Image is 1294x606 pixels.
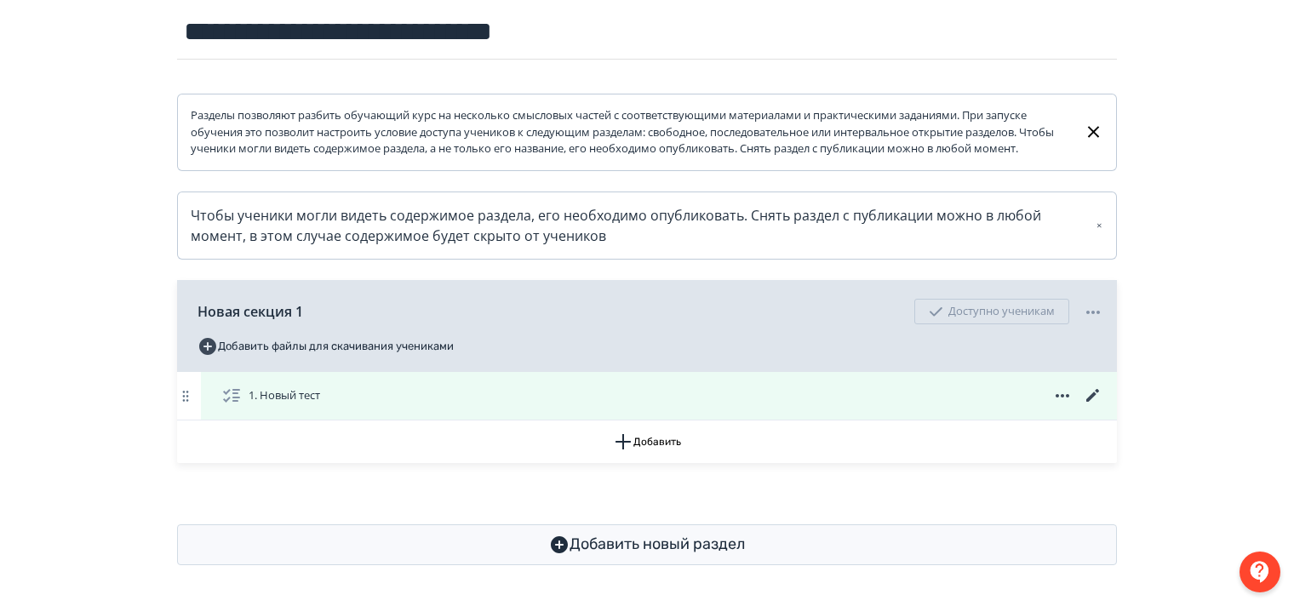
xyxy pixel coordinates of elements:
div: Разделы позволяют разбить обучающий курс на несколько смысловых частей с соответствующими материа... [191,107,1070,157]
div: Чтобы ученики могли видеть содержимое раздела, его необходимо опубликовать. Снять раздел с публик... [191,205,1103,246]
span: Новая секция 1 [198,301,303,322]
div: 1. Новый тест [177,372,1117,420]
div: Доступно ученикам [914,299,1069,324]
button: Добавить файлы для скачивания учениками [198,333,454,360]
button: Добавить новый раздел [177,524,1117,565]
button: Добавить [177,420,1117,463]
span: 1. Новый тест [249,387,320,404]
